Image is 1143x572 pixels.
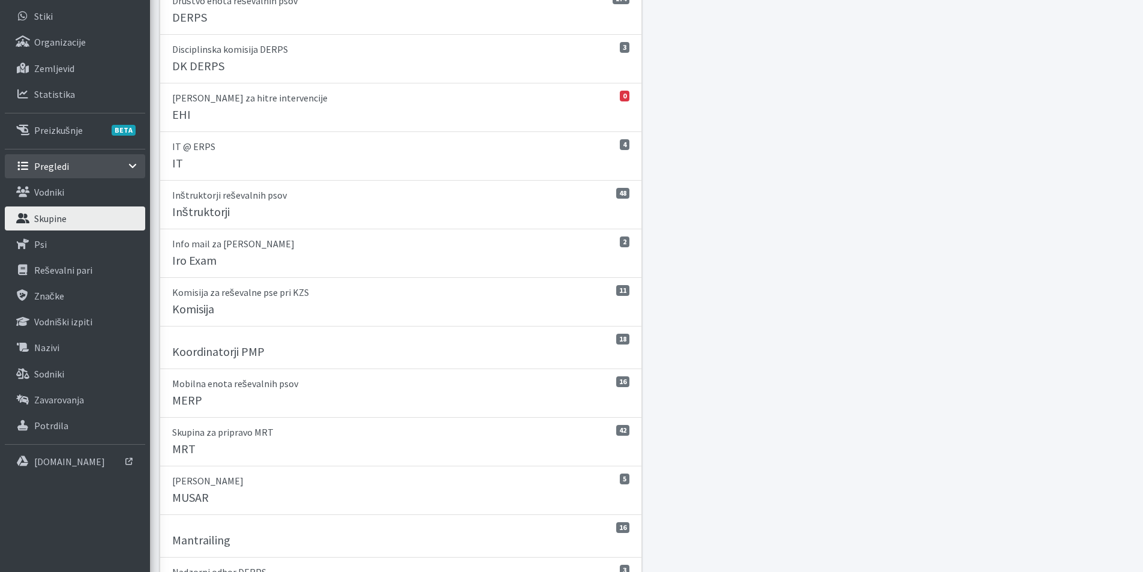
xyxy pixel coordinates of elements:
[172,533,230,547] h5: Mantrailing
[620,91,629,101] span: 0
[5,232,145,256] a: Psi
[160,278,643,327] a: 11 Komisija za reševalne pse pri KZS Komisija
[5,362,145,386] a: Sodniki
[172,285,630,300] p: Komisija za reševalne pse pri KZS
[172,156,183,170] h5: IT
[172,376,630,391] p: Mobilna enota reševalnih psov
[172,42,630,56] p: Disciplinska komisija DERPS
[172,139,630,154] p: IT @ ERPS
[160,515,643,558] a: 16 Mantrailing
[172,107,191,122] h5: EHI
[34,342,59,354] p: Nazivi
[616,188,629,199] span: 48
[34,88,75,100] p: Statistika
[172,345,265,359] h5: Koordinatorji PMP
[160,369,643,418] a: 16 Mobilna enota reševalnih psov MERP
[172,253,217,268] h5: Iro Exam
[5,310,145,334] a: Vodniški izpiti
[5,258,145,282] a: Reševalni pari
[616,334,629,345] span: 18
[34,290,64,302] p: Značke
[620,139,629,150] span: 4
[5,206,145,230] a: Skupine
[34,62,74,74] p: Zemljevid
[112,125,136,136] span: BETA
[5,154,145,178] a: Pregledi
[172,393,202,408] h5: MERP
[620,42,629,53] span: 3
[172,490,209,505] h5: MUSAR
[172,236,630,251] p: Info mail za [PERSON_NAME]
[5,388,145,412] a: Zavarovanja
[34,36,86,48] p: Organizacije
[616,285,629,296] span: 11
[5,82,145,106] a: Statistika
[34,394,84,406] p: Zavarovanja
[5,30,145,54] a: Organizacije
[172,10,207,25] h5: DERPS
[160,418,643,466] a: 42 Skupina za pripravo MRT MRT
[160,466,643,515] a: 5 [PERSON_NAME] MUSAR
[172,59,224,73] h5: DK DERPS
[34,212,67,224] p: Skupine
[34,10,53,22] p: Stiki
[172,302,214,316] h5: Komisija
[34,264,92,276] p: Reševalni pari
[34,420,68,432] p: Potrdila
[5,180,145,204] a: Vodniki
[5,284,145,308] a: Značke
[160,83,643,132] a: 0 [PERSON_NAME] za hitre intervencije EHI
[616,376,629,387] span: 16
[5,336,145,360] a: Nazivi
[5,56,145,80] a: Zemljevid
[616,425,629,436] span: 42
[5,118,145,142] a: PreizkušnjeBETA
[34,160,69,172] p: Pregledi
[172,442,196,456] h5: MRT
[34,316,92,328] p: Vodniški izpiti
[172,205,230,219] h5: Inštruktorji
[160,229,643,278] a: 2 Info mail za [PERSON_NAME] Iro Exam
[5,4,145,28] a: Stiki
[620,236,629,247] span: 2
[172,91,630,105] p: [PERSON_NAME] za hitre intervencije
[160,181,643,229] a: 48 Inštruktorji reševalnih psov Inštruktorji
[172,425,630,439] p: Skupina za pripravo MRT
[34,186,64,198] p: Vodniki
[160,35,643,83] a: 3 Disciplinska komisija DERPS DK DERPS
[34,456,105,468] p: [DOMAIN_NAME]
[620,474,629,484] span: 5
[160,132,643,181] a: 4 IT @ ERPS IT
[616,522,629,533] span: 16
[34,238,47,250] p: Psi
[34,368,64,380] p: Sodniki
[172,188,630,202] p: Inštruktorji reševalnih psov
[5,450,145,474] a: [DOMAIN_NAME]
[160,327,643,369] a: 18 Koordinatorji PMP
[5,414,145,438] a: Potrdila
[34,124,83,136] p: Preizkušnje
[172,474,630,488] p: [PERSON_NAME]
